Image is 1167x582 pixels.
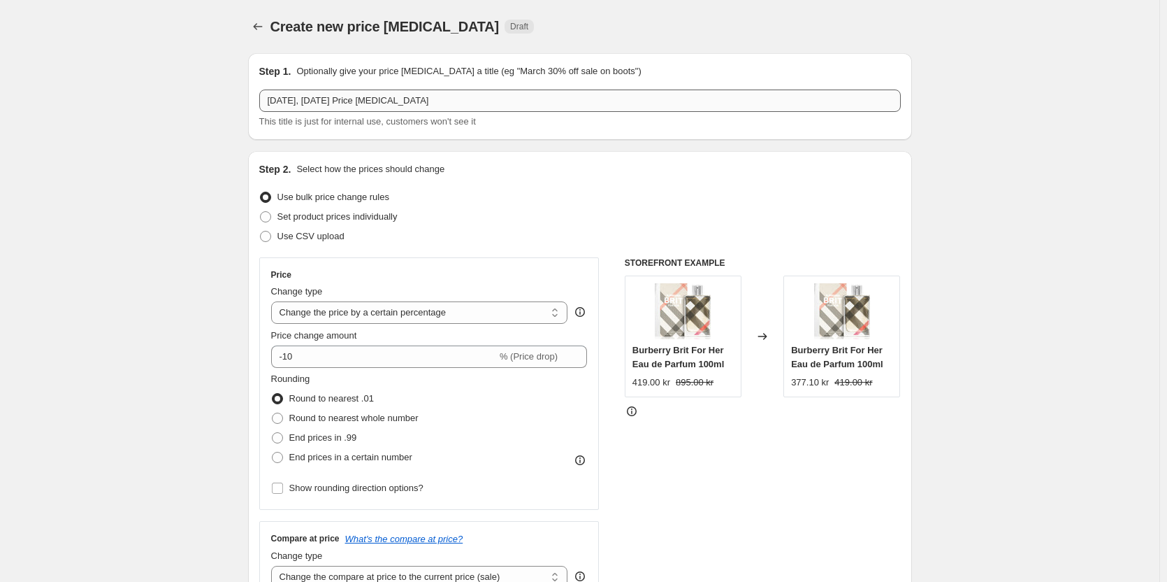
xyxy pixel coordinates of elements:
[289,483,423,493] span: Show rounding direction options?
[834,376,872,390] strike: 419.00 kr
[259,116,476,127] span: This title is just for internal use, customers won't see it
[814,283,870,339] img: britforher100ml_edp-parfumecenter_80x.webp
[296,162,444,176] p: Select how the prices should change
[271,330,357,341] span: Price change amount
[271,346,497,368] input: -15
[296,64,641,78] p: Optionally give your price [MEDICAL_DATA] a title (eg "March 30% off sale on boots")
[676,376,713,390] strike: 895.00 kr
[791,376,829,390] div: 377.10 kr
[500,351,558,362] span: % (Price drop)
[271,269,291,281] h3: Price
[259,162,291,176] h2: Step 2.
[259,64,291,78] h2: Step 1.
[271,533,340,544] h3: Compare at price
[270,19,500,34] span: Create new price [MEDICAL_DATA]
[289,452,412,462] span: End prices in a certain number
[289,432,357,443] span: End prices in .99
[791,345,883,369] span: Burberry Brit For Her Eau de Parfum 100ml
[345,534,463,544] button: What's the compare at price?
[271,286,323,297] span: Change type
[289,393,374,404] span: Round to nearest .01
[625,257,901,269] h6: STOREFRONT EXAMPLE
[632,376,670,390] div: 419.00 kr
[277,231,345,241] span: Use CSV upload
[259,90,901,112] input: 30% off holiday sale
[271,551,323,561] span: Change type
[573,305,587,319] div: help
[655,283,711,339] img: britforher100ml_edp-parfumecenter_80x.webp
[632,345,725,369] span: Burberry Brit For Her Eau de Parfum 100ml
[510,21,528,32] span: Draft
[289,413,419,423] span: Round to nearest whole number
[271,374,310,384] span: Rounding
[277,211,398,222] span: Set product prices individually
[248,17,268,36] button: Price change jobs
[277,192,389,202] span: Use bulk price change rules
